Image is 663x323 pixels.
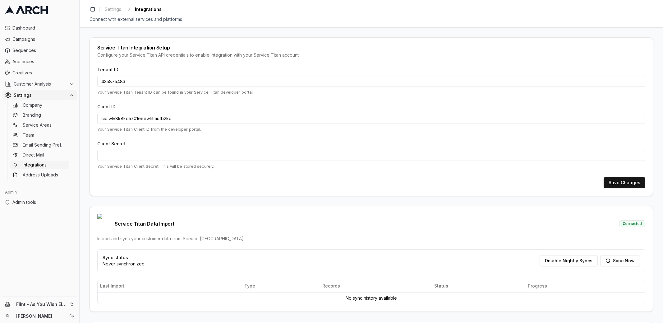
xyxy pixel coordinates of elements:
[604,177,645,188] button: Save Changes
[432,280,525,293] th: Status
[23,152,44,158] span: Direct Mail
[525,280,645,293] th: Progress
[2,197,77,207] a: Admin tools
[97,52,645,58] div: Configure your Service Titan API credentials to enable integration with your Service Titan account.
[97,236,645,242] div: Import and sync your customer data from Service [GEOGRAPHIC_DATA]
[600,255,640,266] button: Sync Now
[97,67,118,72] label: Tenant ID
[97,113,645,124] input: Enter your Client ID
[10,171,69,179] a: Address Uploads
[98,280,242,293] th: Last Import
[12,36,74,42] span: Campaigns
[12,47,74,54] span: Sequences
[23,132,34,138] span: Team
[23,142,67,148] span: Email Sending Preferences
[98,293,645,304] td: No sync history available
[2,45,77,55] a: Sequences
[16,313,62,319] a: [PERSON_NAME]
[14,92,67,98] span: Settings
[90,16,653,22] div: Connect with external services and platforms
[14,81,67,87] span: Customer Analysis
[103,261,145,267] p: Never synchronized
[2,34,77,44] a: Campaigns
[23,172,58,178] span: Address Uploads
[12,199,74,205] span: Admin tools
[135,6,162,12] span: Integrations
[10,161,69,169] a: Integrations
[10,121,69,129] a: Service Areas
[12,25,74,31] span: Dashboard
[2,299,77,309] button: Flint - As You Wish Electric
[2,90,77,100] button: Settings
[2,68,77,78] a: Creatives
[2,57,77,67] a: Audiences
[2,23,77,33] a: Dashboard
[10,101,69,110] a: Company
[23,122,52,128] span: Service Areas
[105,6,121,12] span: Settings
[97,126,645,132] p: Your Service Titan Client ID from the developer portal.
[320,280,432,293] th: Records
[23,162,47,168] span: Integrations
[97,76,645,87] input: Enter your Tenant ID
[102,5,124,14] a: Settings
[97,104,116,109] label: Client ID
[12,70,74,76] span: Creatives
[23,112,41,118] span: Branding
[10,151,69,159] a: Direct Mail
[16,302,67,307] span: Flint - As You Wish Electric
[2,187,77,197] div: Admin
[10,141,69,149] a: Email Sending Preferences
[67,312,76,321] button: Log out
[103,255,145,261] p: Sync status
[540,255,598,266] button: Disable Nightly Syncs
[102,5,162,14] nav: breadcrumb
[10,111,69,119] a: Branding
[23,102,42,108] span: Company
[97,45,645,50] div: Service Titan Integration Setup
[2,79,77,89] button: Customer Analysis
[97,214,174,234] span: Service Titan Data Import
[97,163,645,169] p: Your Service Titan Client Secret. This will be stored securely.
[10,131,69,139] a: Team
[97,214,112,234] img: Service Titan logo
[97,89,645,95] p: Your Service Titan Tenant ID can be found in your Service Titan developer portal.
[242,280,320,293] th: Type
[619,220,645,227] div: Connected
[12,59,74,65] span: Audiences
[97,141,125,146] label: Client Secret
